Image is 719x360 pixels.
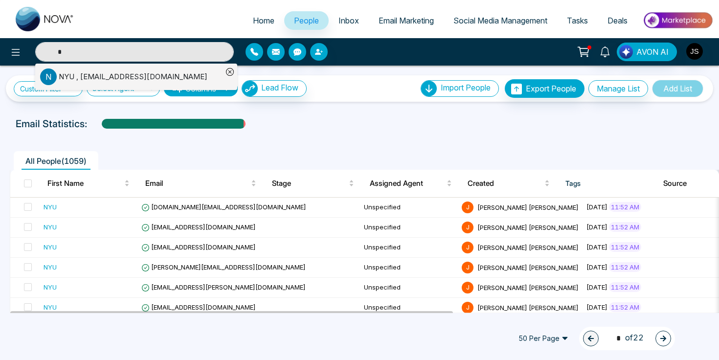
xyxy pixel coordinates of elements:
[16,7,74,31] img: Nova CRM Logo
[462,302,473,314] span: J
[253,16,274,25] span: Home
[586,283,607,291] span: [DATE]
[686,327,709,350] iframe: Intercom live chat
[360,298,458,318] td: Unspecified
[272,178,347,189] span: Stage
[242,81,258,96] img: Lead Flow
[462,222,473,233] span: J
[141,283,306,291] span: [EMAIL_ADDRESS][PERSON_NAME][DOMAIN_NAME]
[567,16,588,25] span: Tasks
[586,223,607,231] span: [DATE]
[47,178,122,189] span: First Name
[468,178,542,189] span: Created
[558,170,655,197] th: Tags
[137,170,264,197] th: Email
[610,332,644,345] span: of 22
[477,303,579,311] span: [PERSON_NAME] [PERSON_NAME]
[505,79,584,98] button: Export People
[141,223,256,231] span: [EMAIL_ADDRESS][DOMAIN_NAME]
[44,202,57,212] div: NYU
[642,9,713,31] img: Market-place.gif
[636,46,669,58] span: AVON AI
[441,83,491,92] span: Import People
[462,282,473,293] span: J
[617,43,677,61] button: AVON AI
[586,243,607,251] span: [DATE]
[40,68,57,85] p: N
[141,263,306,271] span: [PERSON_NAME][EMAIL_ADDRESS][DOMAIN_NAME]
[609,262,641,272] span: 11:52 AM
[16,116,87,131] p: Email Statistics:
[360,238,458,258] td: Unspecified
[59,71,207,83] div: NYU , [EMAIL_ADDRESS][DOMAIN_NAME]
[141,243,256,251] span: [EMAIL_ADDRESS][DOMAIN_NAME]
[360,198,458,218] td: Unspecified
[360,218,458,238] td: Unspecified
[477,263,579,271] span: [PERSON_NAME] [PERSON_NAME]
[294,16,319,25] span: People
[609,202,641,212] span: 11:52 AM
[526,84,576,93] span: Export People
[362,170,460,197] th: Assigned Agent
[477,203,579,211] span: [PERSON_NAME] [PERSON_NAME]
[462,202,473,213] span: J
[586,263,607,271] span: [DATE]
[609,242,641,252] span: 11:52 AM
[141,203,306,211] span: [DOMAIN_NAME][EMAIL_ADDRESS][DOMAIN_NAME]
[370,178,445,189] span: Assigned Agent
[264,170,362,197] th: Stage
[44,282,57,292] div: NYU
[44,242,57,252] div: NYU
[460,170,558,197] th: Created
[14,81,83,96] a: Custom Filter
[360,258,458,278] td: Unspecified
[619,45,633,59] img: Lead Flow
[44,262,57,272] div: NYU
[462,242,473,253] span: J
[512,331,575,346] span: 50 Per Page
[40,170,137,197] th: First Name
[453,16,547,25] span: Social Media Management
[360,278,458,298] td: Unspecified
[557,11,598,30] a: Tasks
[145,178,249,189] span: Email
[44,302,57,312] div: NYU
[609,222,641,232] span: 11:52 AM
[586,203,607,211] span: [DATE]
[477,223,579,231] span: [PERSON_NAME] [PERSON_NAME]
[588,80,648,97] button: Manage List
[338,16,359,25] span: Inbox
[609,282,641,292] span: 11:52 AM
[238,80,307,97] a: Lead FlowLead Flow
[284,11,329,30] a: People
[329,11,369,30] a: Inbox
[607,16,628,25] span: Deals
[379,16,434,25] span: Email Marketing
[686,43,703,60] img: User Avatar
[477,243,579,251] span: [PERSON_NAME] [PERSON_NAME]
[586,303,607,311] span: [DATE]
[444,11,557,30] a: Social Media Management
[261,83,298,92] span: Lead Flow
[609,302,641,312] span: 11:52 AM
[477,283,579,291] span: [PERSON_NAME] [PERSON_NAME]
[22,156,90,166] span: All People ( 1059 )
[369,11,444,30] a: Email Marketing
[598,11,637,30] a: Deals
[141,303,256,311] span: [EMAIL_ADDRESS][DOMAIN_NAME]
[44,222,57,232] div: NYU
[243,11,284,30] a: Home
[462,262,473,273] span: J
[242,80,307,97] button: Lead Flow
